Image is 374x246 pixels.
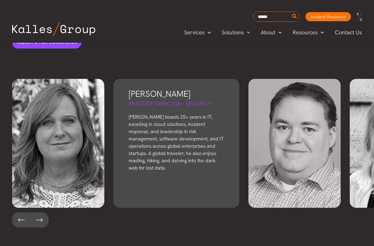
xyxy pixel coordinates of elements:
[204,28,211,37] span: Menu Toggle
[287,28,329,37] a: ResourcesMenu Toggle
[293,28,318,37] span: Resources
[12,22,95,36] img: Kalles Group
[318,28,324,37] span: Menu Toggle
[179,28,216,37] a: ServicesMenu Toggle
[184,28,204,37] span: Services
[275,28,282,37] span: Menu Toggle
[255,28,287,37] a: AboutMenu Toggle
[305,12,351,21] a: Incident Response
[129,113,224,172] p: [PERSON_NAME] boasts 25+ years in IT, excelling in cloud solutions, incident response, and leader...
[261,28,275,37] span: About
[216,28,256,37] a: SolutionsMenu Toggle
[129,88,224,100] h3: [PERSON_NAME]
[222,28,244,37] span: Solutions
[244,28,250,37] span: Menu Toggle
[179,27,368,37] nav: Primary Site Navigation
[335,28,362,37] span: Contact Us
[129,100,224,107] h5: Practice Director - Security
[329,28,368,37] a: Contact Us
[291,12,298,22] button: Search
